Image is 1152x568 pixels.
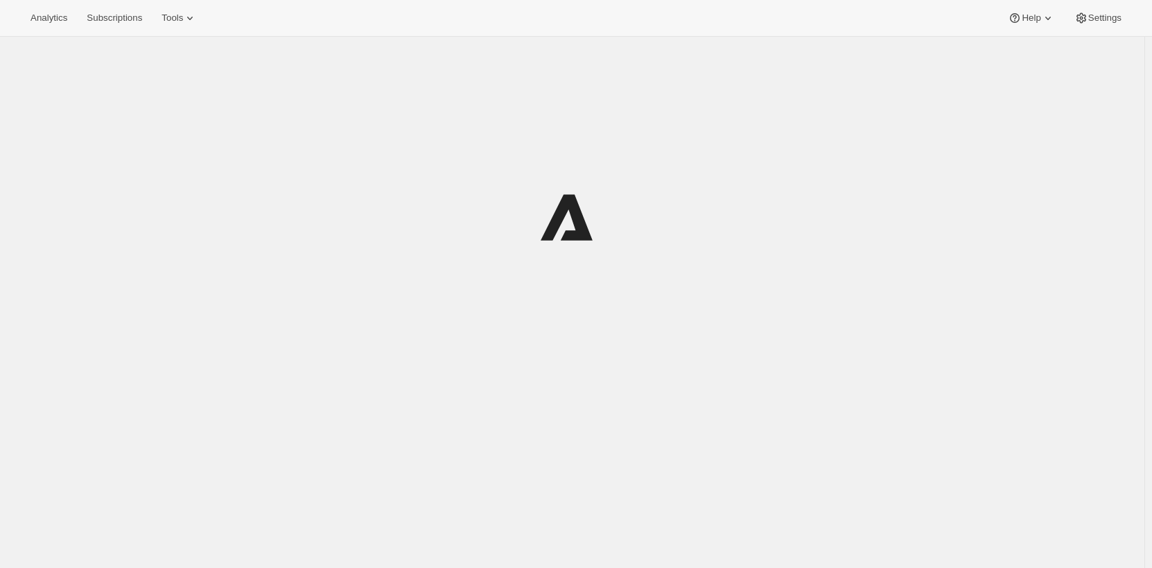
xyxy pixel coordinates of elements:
[22,8,76,28] button: Analytics
[78,8,150,28] button: Subscriptions
[1000,8,1063,28] button: Help
[1088,12,1122,24] span: Settings
[162,12,183,24] span: Tools
[153,8,205,28] button: Tools
[87,12,142,24] span: Subscriptions
[1022,12,1040,24] span: Help
[30,12,67,24] span: Analytics
[1066,8,1130,28] button: Settings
